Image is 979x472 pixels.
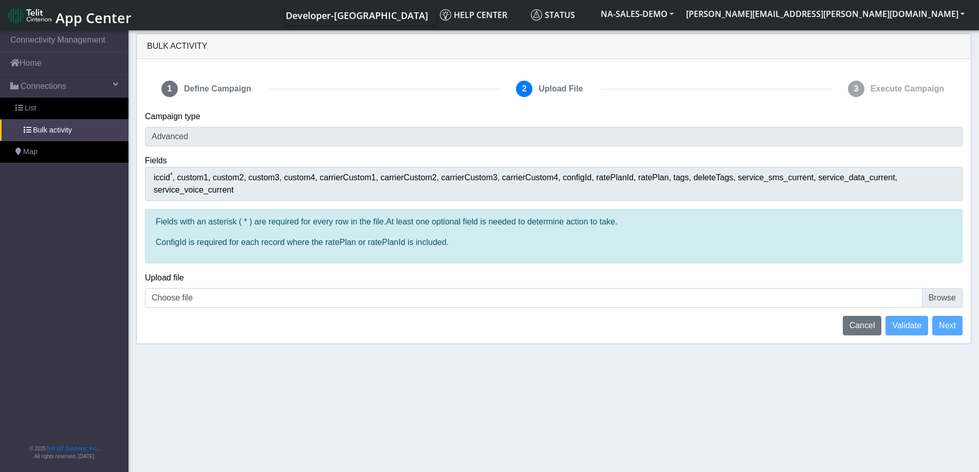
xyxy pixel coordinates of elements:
span: 3 [848,81,864,97]
a: App Center [8,4,130,26]
button: NA-SALES-DEMO [595,5,680,23]
span: custom1 [177,173,213,182]
label: Upload file [145,272,184,284]
img: knowledge.svg [440,9,451,21]
span: List [25,103,36,114]
button: Next [932,316,963,335]
span: tags [673,173,693,182]
span: carrierCustom4 [502,173,563,182]
button: Cancel [843,316,882,335]
a: Telit IoT Solutions, Inc. [46,446,98,451]
button: 1Define Campaign [153,75,262,102]
button: 2Upload File [508,75,593,102]
span: App Center [56,8,132,27]
span: ratePlanId [596,173,638,182]
span: 1 [161,81,178,97]
span: Map [23,146,38,158]
span: service_voice_current [154,185,234,194]
span: Developer-[GEOGRAPHIC_DATA] [286,9,428,22]
span: Fields [145,156,167,165]
span: service_data_current [818,173,897,182]
span: configId [563,173,596,182]
span: carrierCustom2 [380,173,441,182]
button: Validate [885,316,928,335]
span: Help center [440,9,507,21]
span: custom2 [213,173,248,182]
a: Your current platform instance [285,5,428,25]
span: Validate [892,321,921,330]
span: Upload File [534,79,587,99]
a: Status [527,5,595,25]
span: iccid [154,173,177,182]
span: Execute Campaign [866,79,948,99]
p: Fields with an asterisk ( * ) are required for every row in the file. At least one optional field... [156,216,952,228]
span: service_sms_current [738,173,819,182]
span: Status [531,9,575,21]
label: Campaign type [145,110,200,123]
span: custom3 [248,173,284,182]
span: carrierCustom1 [320,173,380,182]
p: ConfigId is required for each record where the ratePlan or ratePlanId is included. [156,236,952,249]
span: Cancel [849,321,875,330]
span: ratePlan [638,173,673,182]
span: Connections [21,80,66,92]
a: Help center [436,5,527,25]
span: custom4 [284,173,320,182]
button: 3Execute Campaign [840,75,954,102]
span: deleteTags [693,173,737,182]
span: Define Campaign [180,79,255,99]
span: 2 [516,81,532,97]
img: status.svg [531,9,542,21]
img: logo-telit-cinterion-gw-new.png [8,7,51,24]
span: carrierCustom3 [441,173,502,182]
button: [PERSON_NAME][EMAIL_ADDRESS][PERSON_NAME][DOMAIN_NAME] [680,5,971,23]
span: Bulk Activity [147,42,207,50]
span: Bulk activity [33,125,72,136]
